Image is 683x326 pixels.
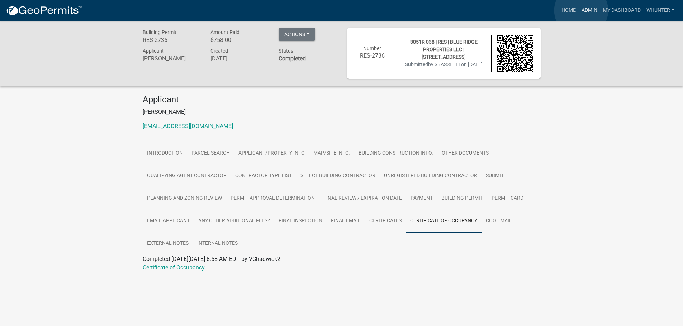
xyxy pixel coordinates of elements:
[210,37,268,43] h6: $758.00
[644,4,677,17] a: whunter
[482,165,508,188] a: Submit
[143,256,280,262] span: Completed [DATE][DATE] 8:58 AM EDT by VChadwick2
[437,142,493,165] a: Other Documents
[279,48,293,54] span: Status
[143,187,226,210] a: Planning and Zoning Review
[296,165,380,188] a: Select Building Contractor
[363,45,381,51] span: Number
[234,142,309,165] a: Applicant/Property Info
[406,210,482,233] a: Certificate of Occupancy
[210,48,228,54] span: Created
[143,108,541,116] p: [PERSON_NAME]
[309,142,354,165] a: Map/Site Info.
[143,123,233,130] a: [EMAIL_ADDRESS][DOMAIN_NAME]
[143,264,205,271] a: Certificate of Occupancy
[226,187,319,210] a: Permit Approval Determination
[354,142,437,165] a: Building Construction Info.
[600,4,644,17] a: My Dashboard
[193,232,242,255] a: Internal Notes
[279,55,306,62] strong: Completed
[405,62,483,67] span: Submitted on [DATE]
[143,55,200,62] h6: [PERSON_NAME]
[210,55,268,62] h6: [DATE]
[428,62,461,67] span: by SBASSETT1
[487,187,528,210] a: Permit Card
[319,187,406,210] a: Final Review / Expiration Date
[482,210,516,233] a: COO Email
[143,210,194,233] a: Email Applicant
[437,187,487,210] a: Building Permit
[187,142,234,165] a: Parcel search
[559,4,579,17] a: Home
[143,29,176,35] span: Building Permit
[143,232,193,255] a: External Notes
[327,210,365,233] a: Final Email
[354,52,391,59] h6: RES-2736
[143,142,187,165] a: Introduction
[143,165,231,188] a: Qualifying Agent Contractor
[194,210,274,233] a: Any other Additional Fees?
[380,165,482,188] a: Unregistered Building Contractor
[231,165,296,188] a: Contractor Type List
[143,94,541,105] h4: Applicant
[406,187,437,210] a: Payment
[143,37,200,43] h6: RES-2736
[410,39,478,60] span: 3051R 038 | RES | BLUE RIDGE PROPERTIES LLC | [STREET_ADDRESS]
[279,28,315,41] button: Actions
[497,35,533,72] img: QR code
[210,29,239,35] span: Amount Paid
[365,210,406,233] a: Certificates
[579,4,600,17] a: Admin
[143,48,164,54] span: Applicant
[274,210,327,233] a: Final Inspection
